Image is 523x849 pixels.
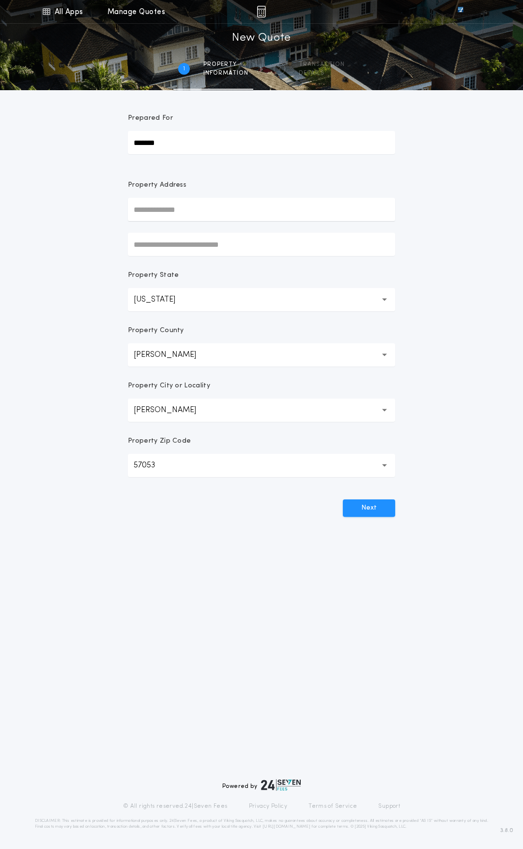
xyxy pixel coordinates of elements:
[128,131,395,154] input: Prepared For
[257,6,266,17] img: img
[262,825,310,829] a: [URL][DOMAIN_NAME]
[134,349,212,361] p: [PERSON_NAME]
[128,436,191,446] p: Property Zip Code
[128,326,184,336] p: Property County
[134,404,212,416] p: [PERSON_NAME]
[203,61,248,68] span: Property
[134,294,191,305] p: [US_STATE]
[299,69,345,77] span: details
[378,802,400,810] a: Support
[128,381,210,391] p: Property City or Locality
[299,61,345,68] span: Transaction
[134,460,171,471] p: 57053
[128,271,179,280] p: Property State
[308,802,357,810] a: Terms of Service
[183,65,185,73] h2: 1
[232,31,291,46] h1: New Quote
[440,7,481,16] img: vs-icon
[128,180,395,190] p: Property Address
[249,802,288,810] a: Privacy Policy
[343,499,395,517] button: Next
[203,69,248,77] span: information
[128,454,395,477] button: 57053
[123,802,228,810] p: © All rights reserved. 24|Seven Fees
[128,288,395,311] button: [US_STATE]
[278,65,281,73] h2: 2
[222,779,301,791] div: Powered by
[128,113,173,123] p: Prepared For
[35,818,488,830] p: DISCLAIMER: This estimate is provided for informational purposes only. 24|Seven Fees, a product o...
[500,826,513,835] span: 3.8.0
[128,399,395,422] button: [PERSON_NAME]
[261,779,301,791] img: logo
[128,343,395,367] button: [PERSON_NAME]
